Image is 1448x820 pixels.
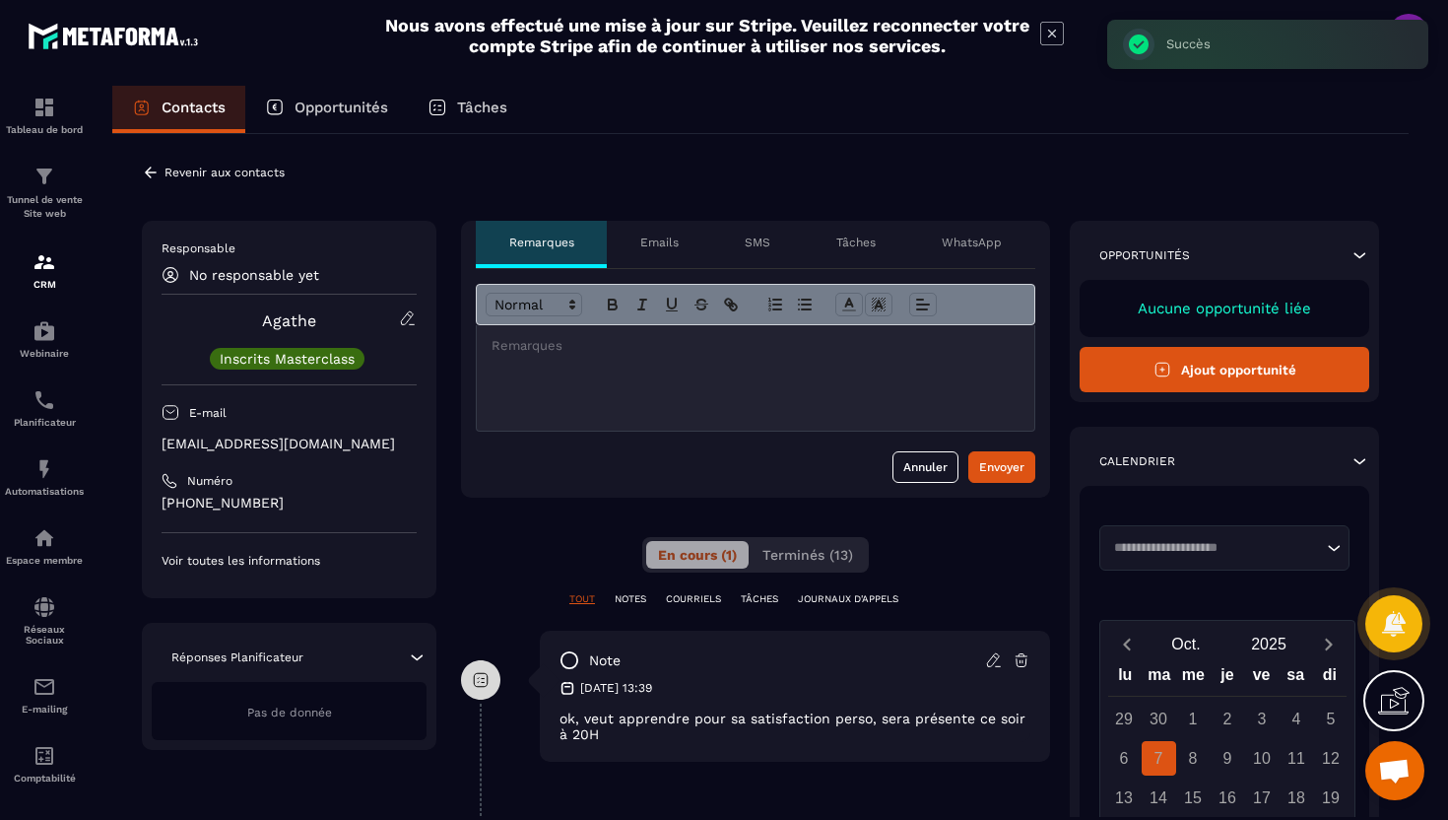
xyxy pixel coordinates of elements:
img: scheduler [33,388,56,412]
img: automations [33,319,56,343]
p: CRM [5,279,84,290]
div: 7 [1142,741,1176,776]
p: Réseaux Sociaux [5,624,84,646]
div: 29 [1107,702,1142,736]
p: [PHONE_NUMBER] [162,494,417,512]
p: TÂCHES [741,592,778,606]
p: Automatisations [5,486,84,497]
img: formation [33,250,56,274]
button: Next month [1310,631,1347,657]
a: automationsautomationsWebinaire [5,305,84,374]
img: logo [28,18,205,54]
div: 16 [1211,781,1245,815]
img: formation [33,96,56,119]
p: SMS [745,235,770,250]
img: formation [33,165,56,188]
div: 8 [1176,741,1211,776]
a: schedulerschedulerPlanificateur [5,374,84,443]
p: [DATE] 13:39 [580,680,652,696]
a: formationformationTunnel de vente Site web [5,150,84,236]
div: 14 [1142,781,1176,815]
h2: Nous avons effectué une mise à jour sur Stripe. Veuillez reconnecter votre compte Stripe afin de ... [384,15,1030,56]
p: Tâches [836,235,876,250]
a: Contacts [112,86,245,133]
p: Revenir aux contacts [165,166,285,179]
p: WhatsApp [942,235,1002,250]
p: Voir toutes les informations [162,553,417,569]
p: Opportunités [1099,247,1190,263]
a: Tâches [408,86,527,133]
p: Tunnel de vente Site web [5,193,84,221]
a: automationsautomationsAutomatisations [5,443,84,512]
p: JOURNAUX D'APPELS [798,592,898,606]
div: 3 [1245,702,1280,736]
div: 19 [1314,781,1349,815]
button: Previous month [1108,631,1145,657]
span: Terminés (13) [762,547,853,563]
div: 2 [1211,702,1245,736]
p: Numéro [187,473,232,489]
p: Aucune opportunité liée [1099,300,1349,317]
div: me [1176,661,1211,696]
p: Opportunités [295,99,388,116]
button: Open months overlay [1145,627,1227,661]
p: ok, veut apprendre pour sa satisfaction perso, sera présente ce soir à 20H [559,711,1030,742]
a: automationsautomationsEspace membre [5,512,84,581]
p: Comptabilité [5,773,84,784]
p: Webinaire [5,348,84,359]
div: di [1312,661,1347,696]
a: accountantaccountantComptabilité [5,729,84,798]
div: 9 [1211,741,1245,776]
p: E-mailing [5,704,84,715]
p: NOTES [615,592,646,606]
img: email [33,675,56,699]
input: Search for option [1107,538,1322,558]
div: 15 [1176,781,1211,815]
div: 10 [1245,741,1280,776]
p: Espace membre [5,555,84,566]
div: 18 [1280,781,1314,815]
p: Inscrits Masterclass [220,352,355,366]
p: Tableau de bord [5,124,84,135]
button: Envoyer [968,451,1035,483]
img: accountant [33,744,56,768]
div: 30 [1142,702,1176,736]
div: 1 [1176,702,1211,736]
p: TOUT [569,592,595,606]
div: lu [1108,661,1143,696]
p: Contacts [162,99,226,116]
a: formationformationTableau de bord [5,81,84,150]
a: Agathe [262,311,316,330]
p: [EMAIL_ADDRESS][DOMAIN_NAME] [162,435,417,453]
p: Tâches [457,99,507,116]
a: social-networksocial-networkRéseaux Sociaux [5,581,84,660]
div: sa [1279,661,1313,696]
span: Pas de donnée [247,706,332,719]
p: Réponses Planificateur [171,649,303,665]
a: Opportunités [245,86,408,133]
p: No responsable yet [189,267,319,283]
p: Calendrier [1099,453,1175,469]
div: Envoyer [979,457,1024,477]
div: 6 [1107,741,1142,776]
p: note [589,651,621,670]
button: Terminés (13) [751,541,865,569]
div: 11 [1280,741,1314,776]
div: ma [1143,661,1177,696]
a: formationformationCRM [5,236,84,305]
div: Search for option [1099,525,1349,571]
div: 13 [1107,781,1142,815]
span: En cours (1) [658,547,737,563]
button: En cours (1) [646,541,749,569]
div: 17 [1245,781,1280,815]
div: 12 [1314,741,1349,776]
p: Planificateur [5,417,84,428]
div: ve [1244,661,1279,696]
button: Ajout opportunité [1080,347,1369,392]
button: Open years overlay [1227,627,1310,661]
div: 5 [1314,702,1349,736]
p: Responsable [162,240,417,256]
p: COURRIELS [666,592,721,606]
img: social-network [33,595,56,619]
div: je [1211,661,1245,696]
